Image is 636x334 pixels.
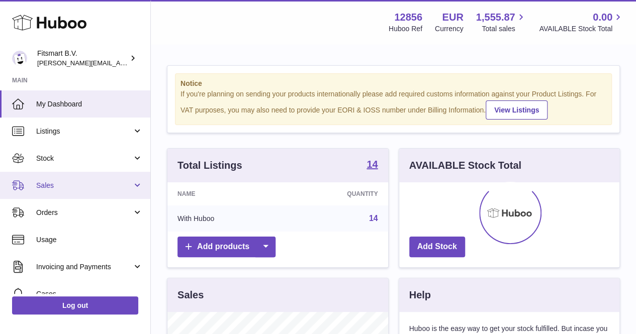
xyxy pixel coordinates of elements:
[482,24,526,34] span: Total sales
[12,51,27,66] img: jonathan@leaderoo.com
[167,205,284,232] td: With Huboo
[36,127,132,136] span: Listings
[486,100,548,120] a: View Listings
[284,182,388,205] th: Quantity
[36,235,143,245] span: Usage
[177,159,242,172] h3: Total Listings
[367,159,378,171] a: 14
[36,289,143,299] span: Cases
[177,288,204,302] h3: Sales
[37,49,128,68] div: Fitsmart B.V.
[369,214,378,222] a: 14
[394,11,422,24] strong: 12856
[476,11,515,24] span: 1,555.87
[12,296,138,314] a: Log out
[180,79,606,88] strong: Notice
[442,11,463,24] strong: EUR
[37,59,202,67] span: [PERSON_NAME][EMAIL_ADDRESS][DOMAIN_NAME]
[593,11,612,24] span: 0.00
[36,262,132,272] span: Invoicing and Payments
[409,237,465,257] a: Add Stock
[36,99,143,109] span: My Dashboard
[539,24,624,34] span: AVAILABLE Stock Total
[409,288,431,302] h3: Help
[36,154,132,163] span: Stock
[36,208,132,217] span: Orders
[177,237,276,257] a: Add products
[539,11,624,34] a: 0.00 AVAILABLE Stock Total
[435,24,464,34] div: Currency
[180,89,606,120] div: If you're planning on sending your products internationally please add required customs informati...
[367,159,378,169] strong: 14
[476,11,527,34] a: 1,555.87 Total sales
[389,24,422,34] div: Huboo Ref
[36,181,132,190] span: Sales
[409,159,521,172] h3: AVAILABLE Stock Total
[167,182,284,205] th: Name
